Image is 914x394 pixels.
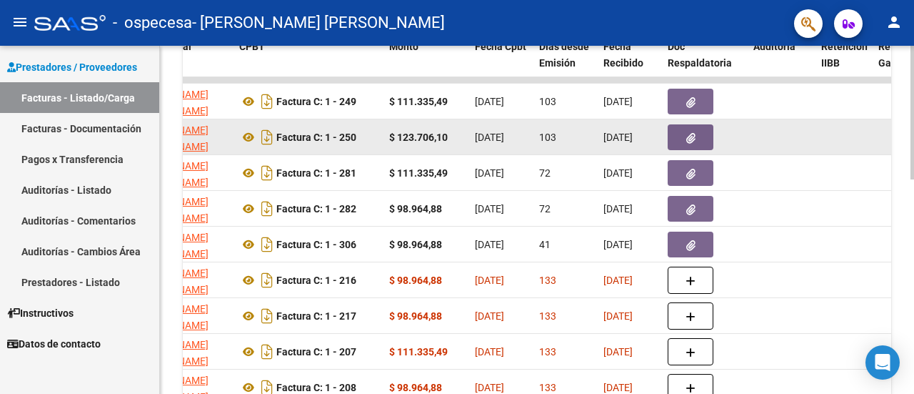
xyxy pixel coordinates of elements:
[389,346,448,358] strong: $ 111.335,49
[539,346,556,358] span: 133
[475,167,504,179] span: [DATE]
[11,14,29,31] mat-icon: menu
[276,346,356,358] strong: Factura C: 1 - 207
[276,203,356,215] strong: Factura C: 1 - 282
[192,7,445,39] span: - [PERSON_NAME] [PERSON_NAME]
[276,382,356,393] strong: Factura C: 1 - 208
[539,96,556,107] span: 103
[383,31,469,94] datatable-header-cell: Monto
[533,31,598,94] datatable-header-cell: Días desde Emisión
[603,96,633,107] span: [DATE]
[539,132,556,143] span: 103
[276,167,356,179] strong: Factura C: 1 - 281
[276,239,356,250] strong: Factura C: 1 - 306
[603,346,633,358] span: [DATE]
[239,41,265,52] span: CPBT
[603,275,633,286] span: [DATE]
[815,31,873,94] datatable-header-cell: Retencion IIBB
[603,310,633,322] span: [DATE]
[258,269,276,292] i: Descargar documento
[885,14,903,31] mat-icon: person
[258,233,276,256] i: Descargar documento
[475,310,504,322] span: [DATE]
[258,90,276,113] i: Descargar documento
[539,239,551,250] span: 41
[389,239,442,250] strong: $ 98.964,88
[389,203,442,215] strong: $ 98.964,88
[389,382,442,393] strong: $ 98.964,88
[389,96,448,107] strong: $ 111.335,49
[748,31,815,94] datatable-header-cell: Auditoria
[603,132,633,143] span: [DATE]
[469,31,533,94] datatable-header-cell: Fecha Cpbt
[258,126,276,149] i: Descargar documento
[753,41,795,52] span: Auditoria
[389,310,442,322] strong: $ 98.964,88
[113,7,192,39] span: - ospecesa
[258,340,276,363] i: Descargar documento
[539,310,556,322] span: 133
[475,239,504,250] span: [DATE]
[539,167,551,179] span: 72
[475,382,504,393] span: [DATE]
[389,167,448,179] strong: $ 111.335,49
[389,132,448,143] strong: $ 123.706,10
[539,275,556,286] span: 133
[276,310,356,322] strong: Factura C: 1 - 217
[276,275,356,286] strong: Factura C: 1 - 216
[389,275,442,286] strong: $ 98.964,88
[258,197,276,220] i: Descargar documento
[475,96,504,107] span: [DATE]
[475,203,504,215] span: [DATE]
[603,167,633,179] span: [DATE]
[539,382,556,393] span: 133
[7,305,74,321] span: Instructivos
[276,132,356,143] strong: Factura C: 1 - 250
[821,41,868,69] span: Retencion IIBB
[233,31,383,94] datatable-header-cell: CPBT
[7,336,101,352] span: Datos de contacto
[258,162,276,184] i: Descargar documento
[475,41,526,52] span: Fecha Cpbt
[603,203,633,215] span: [DATE]
[258,305,276,327] i: Descargar documento
[539,41,589,69] span: Días desde Emisión
[603,239,633,250] span: [DATE]
[276,96,356,107] strong: Factura C: 1 - 249
[668,41,732,69] span: Doc Respaldatoria
[539,203,551,215] span: 72
[475,132,504,143] span: [DATE]
[475,275,504,286] span: [DATE]
[7,59,137,75] span: Prestadores / Proveedores
[603,382,633,393] span: [DATE]
[389,41,418,52] span: Monto
[598,31,662,94] datatable-header-cell: Fecha Recibido
[475,346,504,358] span: [DATE]
[662,31,748,94] datatable-header-cell: Doc Respaldatoria
[865,345,900,380] div: Open Intercom Messenger
[603,41,643,69] span: Fecha Recibido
